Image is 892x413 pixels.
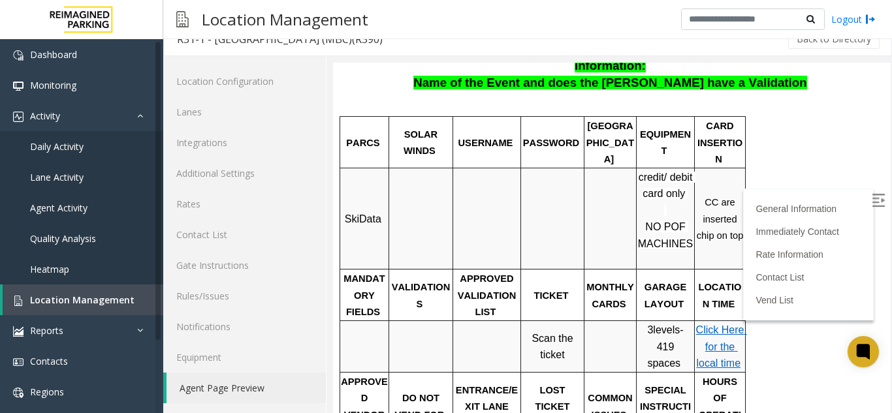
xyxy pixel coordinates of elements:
a: Vend List [422,232,460,243]
a: Rate Information [422,187,490,197]
a: Additional Settings [163,158,326,189]
span: DO NOT VEND FOR [62,330,112,358]
a: Location Configuration [163,66,326,97]
span: Lane Activity [30,171,84,183]
span: ENTRANCE/EXIT LANE INFO [123,322,185,366]
img: 'icon' [13,296,24,306]
a: Contact List [422,209,471,220]
img: 'icon' [13,50,24,61]
div: R31-1 - [GEOGRAPHIC_DATA] (MBC)(R390) [177,31,383,48]
a: Integrations [163,127,326,158]
a: Notifications [163,311,326,342]
img: 'icon' [13,326,24,337]
span: Daily Activity [30,140,84,153]
span: USERNAME [125,75,180,85]
span: Location Management [30,294,135,306]
span: EQUIPMENT [307,67,358,94]
span: MANDATORY FIELDS [10,211,52,254]
span: Dashboard [30,48,77,61]
span: COMMON ISSUES [255,330,302,358]
span: GARAGE LAYOUT [311,219,356,247]
img: pageIcon [176,3,189,35]
a: Rules/Issues [163,281,326,311]
span: APPROVED VENDORS [8,314,55,375]
span: Activity [30,110,60,122]
span: Heatmap [30,263,69,275]
span: SPECIAL INSTRUCTIONS [307,322,358,366]
span: HOURS OF OPERATIO [366,314,408,375]
span: - 419 spaces [314,262,353,306]
img: Open/Close Sidebar Menu [539,131,552,144]
span: Contacts [30,355,68,367]
span: CARD INSERTION [364,58,409,102]
a: Lanes [163,97,326,127]
span: credit/ debit card only [306,109,362,137]
a: Click Here for the local time [363,262,414,306]
span: 3 [314,262,320,273]
a: Equipment [163,342,326,373]
span: PASSWORD [190,75,246,85]
span: LOCATION TIME [366,219,409,247]
span: Agent Activity [30,202,88,214]
a: Logout [831,12,876,26]
span: Scan the ticket [199,270,243,298]
span: TICKET [201,228,236,238]
img: 'icon' [13,388,24,398]
span: MONTHLY CARDS [253,219,304,247]
span: levels [320,262,347,273]
span: SkiData [12,151,48,162]
span: Name of the Event and does the [PERSON_NAME] have a Validation [80,13,473,27]
span: APPROVED VALIDATION LIST [125,211,186,254]
img: 'icon' [13,81,24,91]
h3: Location Management [195,3,375,35]
span: [GEOGRAPHIC_DATA] [253,58,301,102]
span: Monitoring [30,79,76,91]
button: Back to Directory [788,29,880,49]
a: Immediately Contact [422,164,506,174]
a: Contact List [163,219,326,250]
span: SOLAR WINDS [71,67,107,94]
span: PARCS [13,75,46,85]
a: General Information [422,141,503,151]
span: CC are inserted chip on top [364,134,411,178]
img: logout [865,12,876,26]
span: LOST TICKET RATE [202,322,240,366]
a: Rates [163,189,326,219]
span: VALIDATIONS [59,219,118,247]
a: Location Management [3,284,163,315]
a: Agent Page Preview [167,373,326,403]
img: 'icon' [13,112,24,122]
span: Regions [30,386,64,398]
span: Reports [30,324,63,337]
img: 'icon' [13,357,24,367]
span: NO POF MACHINES [305,159,360,187]
a: Gate Instructions [163,250,326,281]
span: Quality Analysis [30,232,96,245]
